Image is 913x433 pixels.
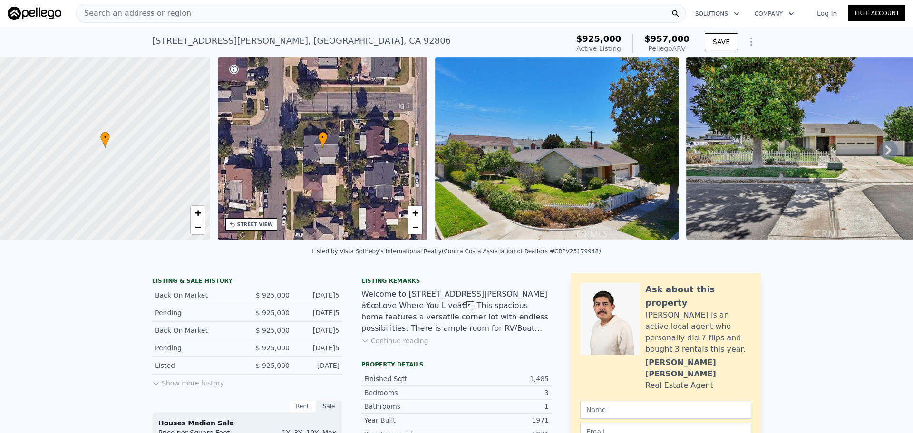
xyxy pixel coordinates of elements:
div: [DATE]5 [297,308,340,318]
div: Listed [155,361,240,370]
div: Listed by Vista Sotheby's International Realty (Contra Costa Association of Realtors #CRPV25179948) [312,248,601,255]
span: • [318,133,328,142]
span: $ 925,000 [256,291,290,299]
a: Free Account [848,5,905,21]
div: Rent [289,400,316,413]
span: − [412,221,418,233]
div: [DATE]5 [297,290,340,300]
span: $ 925,000 [256,327,290,334]
button: Solutions [688,5,747,22]
div: • [100,132,110,148]
button: Company [747,5,802,22]
div: LISTING & SALE HISTORY [152,277,342,287]
span: + [194,207,201,219]
div: STREET VIEW [237,221,273,228]
span: Active Listing [576,45,621,52]
div: • [318,132,328,148]
button: SAVE [705,33,738,50]
div: 1,485 [456,374,549,384]
div: Pending [155,343,240,353]
img: Sale: 167432478 Parcel: 63376597 [435,57,679,240]
div: [DATE]5 [297,326,340,335]
div: Property details [361,361,552,368]
span: Search an address or region [77,8,191,19]
span: • [100,133,110,142]
a: Zoom out [191,220,205,234]
div: Back On Market [155,290,240,300]
button: Continue reading [361,336,428,346]
span: − [194,221,201,233]
div: [PERSON_NAME] [PERSON_NAME] [645,357,751,380]
div: Year Built [364,415,456,425]
div: 3 [456,388,549,397]
div: 1971 [456,415,549,425]
div: Back On Market [155,326,240,335]
div: [DATE]5 [297,343,340,353]
div: 1 [456,402,549,411]
div: Welcome to [STREET_ADDRESS][PERSON_NAME] â€œLove Where You Liveâ€ This spacious home features a ... [361,289,552,334]
div: Pellego ARV [644,44,690,53]
div: [PERSON_NAME] is an active local agent who personally did 7 flips and bought 3 rentals this year. [645,309,751,355]
div: Sale [316,400,342,413]
a: Zoom in [408,206,422,220]
div: Pending [155,308,240,318]
span: $ 925,000 [256,344,290,352]
div: Real Estate Agent [645,380,713,391]
div: Houses Median Sale [158,418,336,428]
div: [STREET_ADDRESS][PERSON_NAME] , [GEOGRAPHIC_DATA] , CA 92806 [152,34,451,48]
span: $957,000 [644,34,690,44]
div: Listing remarks [361,277,552,285]
img: Pellego [8,7,61,20]
a: Zoom out [408,220,422,234]
span: $ 925,000 [256,309,290,317]
div: Ask about this property [645,283,751,309]
a: Log In [806,9,848,18]
div: [DATE] [297,361,340,370]
div: Bathrooms [364,402,456,411]
div: Finished Sqft [364,374,456,384]
span: $ 925,000 [256,362,290,369]
input: Name [580,401,751,419]
div: Bedrooms [364,388,456,397]
a: Zoom in [191,206,205,220]
span: $925,000 [576,34,622,44]
span: + [412,207,418,219]
button: Show Options [742,32,761,51]
button: Show more history [152,375,224,388]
